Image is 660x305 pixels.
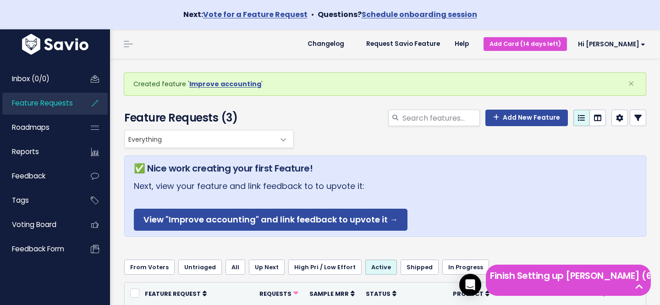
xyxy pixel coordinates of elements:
span: Everything [124,130,294,148]
div: Open Intercom Messenger [459,274,481,296]
h5: Finish Setting up [PERSON_NAME] (6 left) [490,269,647,283]
a: Voting Board [2,214,76,235]
a: View "Improve accounting" and link feedback to upvote it → [134,209,407,231]
a: All [225,260,245,274]
a: Sample MRR [309,289,355,298]
a: Requests [259,289,298,298]
span: × [628,76,634,91]
a: Request Savio Feature [359,37,447,51]
a: Schedule onboarding session [362,9,477,20]
a: Tags [2,190,76,211]
span: Hi [PERSON_NAME] [578,41,645,48]
span: Requests [259,290,291,298]
a: Up Next [249,260,285,274]
a: Feature Request [145,289,207,298]
span: Sample MRR [309,290,349,298]
ul: Filter feature requests [124,260,646,274]
span: Reports [12,147,39,156]
a: Vote for a Feature Request [203,9,308,20]
span: • [311,9,314,20]
a: Feedback [2,166,76,187]
button: Close [619,73,643,95]
span: Inbox (0/0) [12,74,49,83]
span: Everything [125,130,275,148]
a: Add New Feature [485,110,568,126]
strong: Next: [183,9,308,20]
a: Product [453,289,489,298]
a: Add Card (14 days left) [484,37,567,50]
span: Feedback [12,171,45,181]
span: Status [366,290,390,298]
span: Product Area [552,290,600,298]
a: Active [365,260,397,274]
strong: Questions? [318,9,477,20]
span: Roadmaps [12,122,49,132]
span: Voting Board [12,220,56,229]
h5: ✅ Nice work creating your first Feature! [134,161,637,175]
a: Reports [2,141,76,162]
a: From Voters [124,260,175,274]
span: Feature Requests [12,98,73,108]
a: Shipped [401,260,439,274]
a: Untriaged [178,260,222,274]
img: logo-white.9d6f32f41409.svg [20,34,91,55]
a: Roadmaps [2,117,76,138]
a: Inbox (0/0) [2,68,76,89]
a: Product Area [552,289,606,298]
a: Feedback form [2,238,76,260]
a: Help [447,37,476,51]
span: Tags [12,195,29,205]
a: Improve accounting [189,79,261,89]
a: Hi [PERSON_NAME] [567,37,653,51]
span: Feedback form [12,244,64,254]
span: Changelog [308,41,344,47]
span: Feature Request [145,290,201,298]
a: High Pri / Low Effort [288,260,362,274]
span: Product [453,290,484,298]
a: Feature Requests [2,93,76,114]
p: Next, view your feature and link feedback to to upvote it: [134,179,637,231]
h4: Feature Requests (3) [124,110,289,126]
input: Search features... [401,110,480,126]
a: In Progress [442,260,489,274]
a: Status [366,289,396,298]
div: Created feature ' ' [124,72,646,96]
